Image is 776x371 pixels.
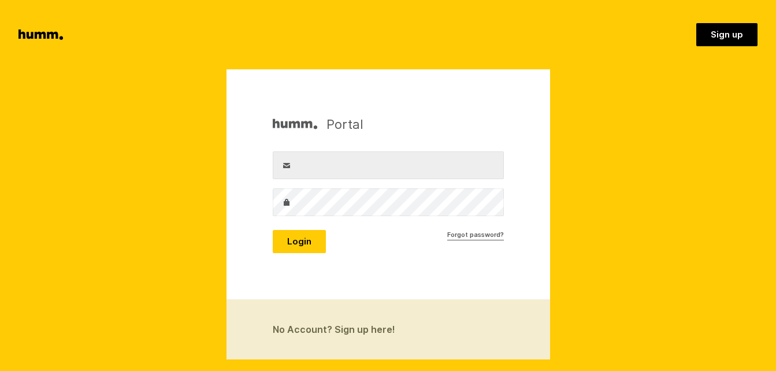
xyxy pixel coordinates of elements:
a: No Account? Sign up here! [227,299,550,359]
a: Sign up [696,23,758,46]
button: Login [273,230,326,253]
h1: Portal [273,116,363,133]
img: Humm [273,116,317,133]
a: Forgot password? [447,230,504,240]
